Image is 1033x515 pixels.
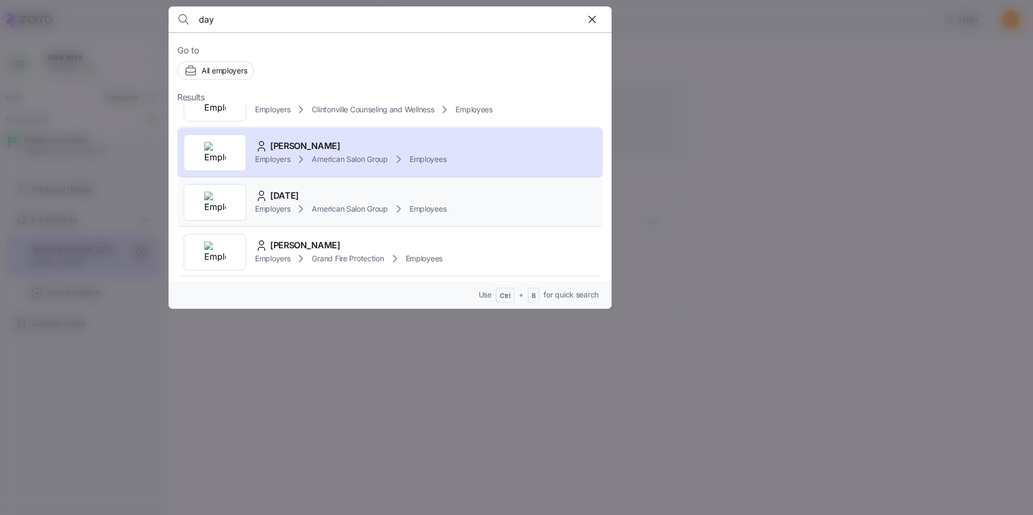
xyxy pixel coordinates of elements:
[479,289,492,300] span: Use
[255,253,290,264] span: Employers
[544,289,599,300] span: for quick search
[255,154,290,165] span: Employers
[177,62,254,80] button: All employers
[312,204,387,214] span: American Salon Group
[532,292,536,301] span: B
[270,139,340,153] span: [PERSON_NAME]
[270,239,340,252] span: [PERSON_NAME]
[312,104,434,115] span: Clintonville Counseling and Wellness
[204,192,226,213] img: Employer logo
[204,142,226,164] img: Employer logo
[177,91,205,104] span: Results
[204,241,226,263] img: Employer logo
[519,289,524,300] span: +
[312,253,384,264] span: Grand Fire Protection
[312,154,387,165] span: American Salon Group
[202,65,247,76] span: All employers
[455,104,492,115] span: Employees
[255,104,290,115] span: Employers
[500,292,511,301] span: Ctrl
[177,44,603,57] span: Go to
[406,253,442,264] span: Employees
[410,154,446,165] span: Employees
[410,204,446,214] span: Employees
[270,189,299,202] span: [DATE]
[255,204,290,214] span: Employers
